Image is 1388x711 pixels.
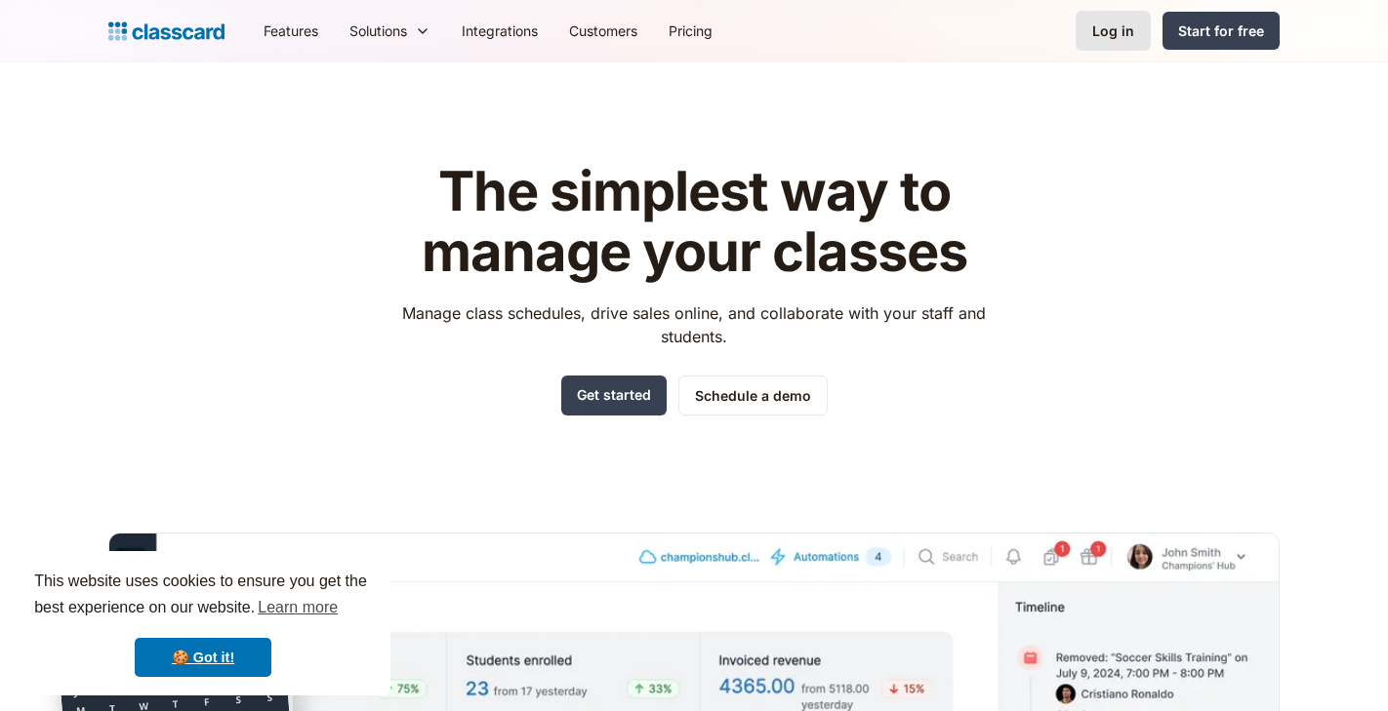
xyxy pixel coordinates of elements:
p: Manage class schedules, drive sales online, and collaborate with your staff and students. [385,301,1004,348]
a: Start for free [1163,12,1280,50]
div: Log in [1092,20,1134,41]
a: learn more about cookies [255,593,341,622]
div: Solutions [334,9,446,53]
a: Log in [1076,11,1151,51]
a: Get started [561,375,667,415]
a: Integrations [446,9,553,53]
span: This website uses cookies to ensure you get the best experience on our website. [34,570,372,622]
div: Start for free [1178,20,1264,41]
a: Logo [108,18,225,45]
a: Pricing [653,9,728,53]
div: cookieconsent [16,551,390,695]
a: Customers [553,9,653,53]
a: Features [248,9,334,53]
div: Solutions [349,20,407,41]
a: dismiss cookie message [135,638,271,677]
a: Schedule a demo [678,375,828,415]
h1: The simplest way to manage your classes [385,162,1004,282]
